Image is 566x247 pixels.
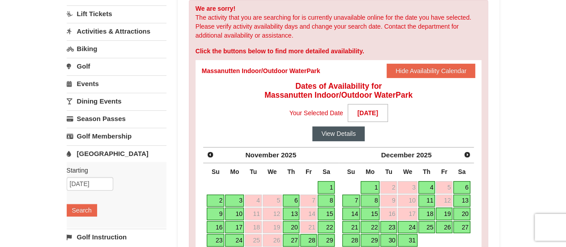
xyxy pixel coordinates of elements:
span: December [381,151,414,159]
a: 18 [418,208,435,220]
span: Wednesday [403,168,413,175]
a: 28 [300,234,317,247]
a: 13 [453,195,470,207]
span: Tuesday [250,168,257,175]
a: 24 [225,234,244,247]
a: 22 [361,221,379,234]
a: [GEOGRAPHIC_DATA] [67,145,166,162]
a: 1 [361,181,379,194]
a: 3 [225,195,244,207]
a: 11 [245,208,261,220]
a: 9 [207,208,224,220]
a: 14 [300,208,317,220]
span: Saturday [458,168,466,175]
a: 2 [207,195,224,207]
a: 19 [263,221,282,234]
a: Prev [204,148,217,161]
a: 8 [318,195,335,207]
a: 23 [380,221,397,234]
a: Lift Tickets [67,5,166,22]
a: 5 [436,181,452,194]
a: 5 [263,195,282,207]
span: Thursday [423,168,430,175]
a: 29 [318,234,335,247]
a: 27 [453,221,470,234]
a: 24 [398,221,417,234]
a: 16 [380,208,397,220]
a: 10 [225,208,244,220]
a: 29 [361,234,379,247]
a: Next [461,148,473,161]
a: Biking [67,40,166,57]
a: 9 [380,195,397,207]
a: Season Passes [67,110,166,127]
a: 12 [263,208,282,220]
span: November [245,151,279,159]
a: Golf [67,58,166,74]
strong: We are sorry! [196,5,235,12]
a: 18 [245,221,261,234]
span: Friday [441,168,447,175]
a: 19 [436,208,452,220]
a: 8 [361,195,379,207]
span: Prev [207,151,214,158]
a: 20 [453,208,470,220]
h4: Dates of Availability for Massanutten Indoor/Outdoor WaterPark [202,82,476,100]
a: 4 [418,181,435,194]
a: 22 [318,221,335,234]
a: 6 [283,195,300,207]
span: Monday [366,168,374,175]
a: 26 [436,221,452,234]
a: 21 [342,221,360,234]
a: 27 [283,234,300,247]
a: 25 [418,221,435,234]
a: 1 [318,181,335,194]
span: Tuesday [385,168,392,175]
a: 6 [453,181,470,194]
button: View Details [312,126,365,141]
a: 10 [398,195,417,207]
a: 31 [398,234,417,247]
a: 3 [398,181,417,194]
span: Saturday [323,168,330,175]
span: Sunday [347,168,355,175]
span: Next [464,151,471,158]
button: Hide Availability Calendar [387,64,476,78]
a: 7 [342,195,360,207]
a: 7 [300,195,317,207]
a: 4 [245,195,261,207]
a: 26 [263,234,282,247]
div: Massanutten Indoor/Outdoor WaterPark [202,66,320,75]
a: Golf Membership [67,128,166,144]
a: Golf Instruction [67,229,166,245]
a: 13 [283,208,300,220]
a: 17 [398,208,417,220]
a: 23 [207,234,224,247]
span: Friday [306,168,312,175]
a: 12 [436,195,452,207]
span: Wednesday [268,168,277,175]
span: 2025 [281,151,296,159]
span: Thursday [287,168,295,175]
a: Dining Events [67,93,166,109]
a: 28 [342,234,360,247]
a: 2 [380,181,397,194]
span: Monday [230,168,239,175]
a: 16 [207,221,224,234]
a: 25 [245,234,261,247]
button: Search [67,204,97,217]
strong: [DATE] [348,104,388,122]
a: 11 [418,195,435,207]
a: Activities & Attractions [67,23,166,39]
a: 20 [283,221,300,234]
a: 15 [318,208,335,220]
label: Starting [67,166,160,175]
a: 15 [361,208,379,220]
span: Your Selected Date [289,106,343,120]
a: Events [67,75,166,92]
a: 30 [380,234,397,247]
div: Click the buttons below to find more detailed availability. [196,47,482,56]
span: Sunday [212,168,220,175]
span: 2025 [416,151,431,159]
a: 17 [225,221,244,234]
